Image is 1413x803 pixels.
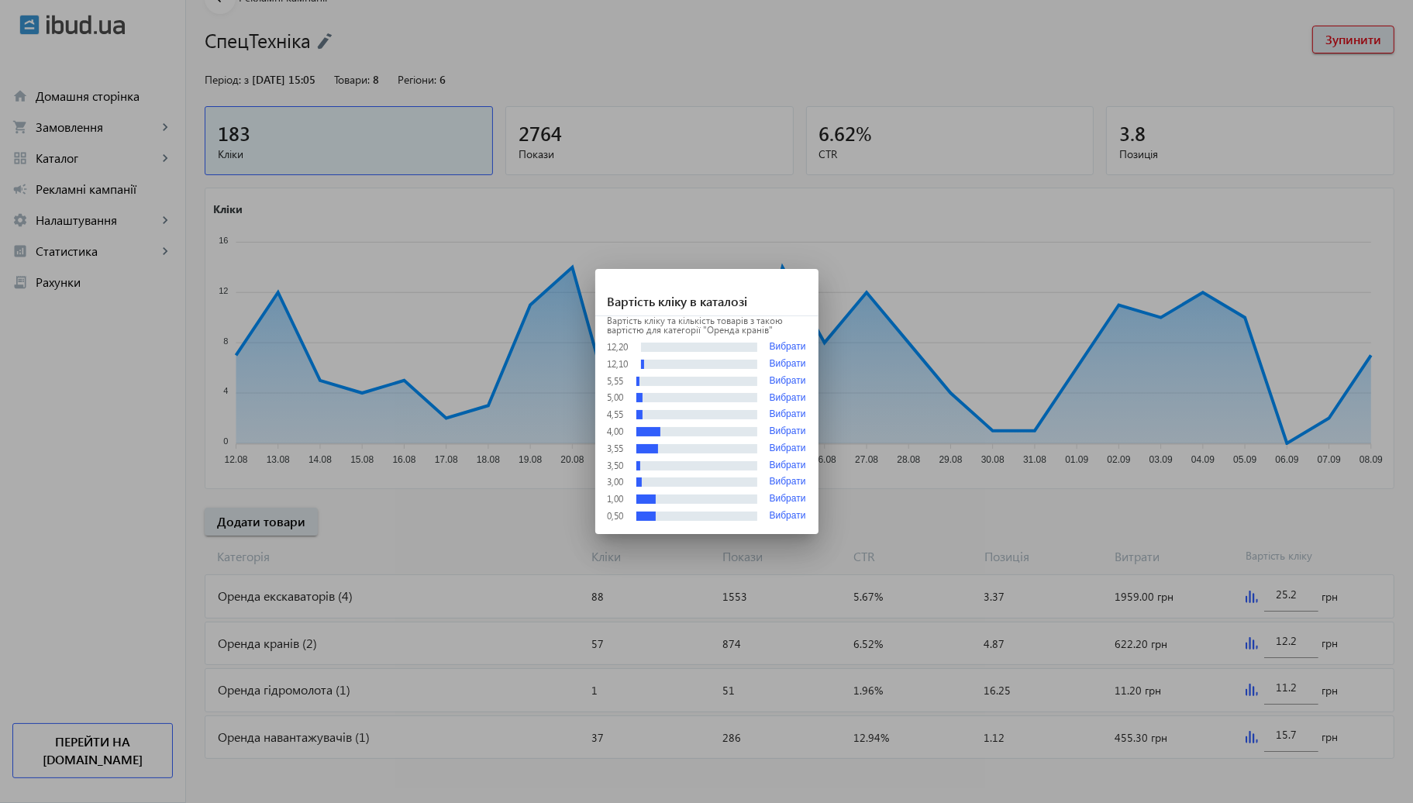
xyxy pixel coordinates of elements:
[608,377,624,386] div: 5,55
[770,511,806,522] button: Вибрати
[608,512,624,521] div: 0,50
[608,393,624,402] div: 5,00
[608,360,629,369] div: 12,10
[770,460,806,471] button: Вибрати
[608,495,624,504] div: 1,00
[608,461,624,470] div: 3,50
[608,477,624,487] div: 3,00
[595,269,819,316] h1: Вартість кліку в каталозі
[608,316,806,335] p: Вартість кліку та кількість товарів з такою вартістю для категорії "Оренда кранів"
[770,376,806,387] button: Вибрати
[770,393,806,404] button: Вибрати
[608,343,629,352] div: 12,20
[608,444,624,453] div: 3,55
[770,359,806,370] button: Вибрати
[770,494,806,505] button: Вибрати
[770,341,806,353] button: Вибрати
[608,410,624,419] div: 4,55
[608,427,624,436] div: 4,00
[770,443,806,454] button: Вибрати
[770,426,806,437] button: Вибрати
[770,409,806,420] button: Вибрати
[770,477,806,488] button: Вибрати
